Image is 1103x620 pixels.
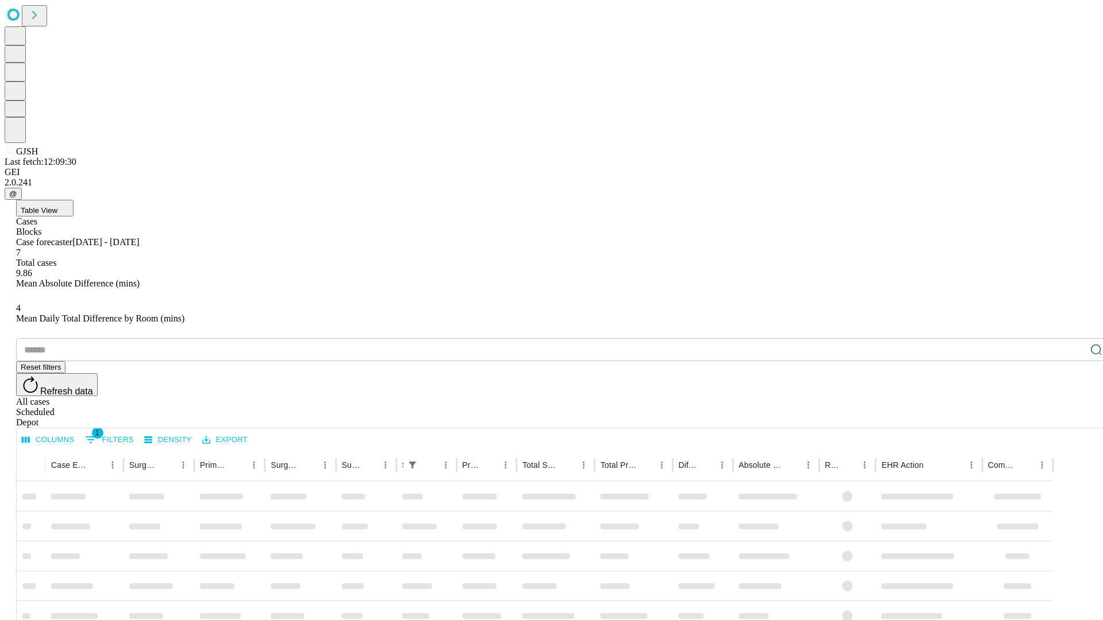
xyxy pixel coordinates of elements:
div: EHR Action [881,460,923,470]
button: Menu [175,457,191,473]
button: Show filters [82,431,137,449]
span: Reset filters [21,363,61,371]
button: Menu [438,457,454,473]
button: Sort [784,457,800,473]
button: Menu [497,457,514,473]
div: Comments [988,460,1017,470]
button: Menu [246,457,262,473]
button: Table View [16,200,74,216]
div: Surgeon Name [129,460,158,470]
button: Show filters [404,457,421,473]
div: Total Scheduled Duration [522,460,558,470]
div: Surgery Date [342,460,360,470]
button: @ [5,188,22,200]
button: Sort [422,457,438,473]
span: Case forecaster [16,237,72,247]
span: Refresh data [40,386,93,396]
button: Menu [576,457,592,473]
button: Sort [481,457,497,473]
span: Last fetch: 12:09:30 [5,157,76,166]
button: Sort [1018,457,1034,473]
span: GJSH [16,146,38,156]
button: Sort [638,457,654,473]
div: Primary Service [200,460,229,470]
button: Menu [857,457,873,473]
div: Total Predicted Duration [600,460,637,470]
div: Case Epic Id [51,460,87,470]
div: Difference [678,460,697,470]
div: Scheduled In Room Duration [402,460,403,470]
span: Table View [21,206,57,215]
div: Absolute Difference [739,460,783,470]
button: Sort [560,457,576,473]
button: Menu [377,457,394,473]
span: @ [9,189,17,198]
button: Menu [105,457,121,473]
button: Menu [317,457,333,473]
button: Refresh data [16,373,98,396]
span: Mean Absolute Difference (mins) [16,278,140,288]
div: GEI [5,167,1098,177]
button: Sort [159,457,175,473]
button: Sort [840,457,857,473]
div: Surgery Name [271,460,299,470]
button: Menu [654,457,670,473]
button: Menu [963,457,979,473]
span: 1 [92,427,103,439]
button: Sort [361,457,377,473]
span: [DATE] - [DATE] [72,237,139,247]
button: Sort [301,457,317,473]
button: Sort [925,457,941,473]
button: Menu [714,457,730,473]
div: 2.0.241 [5,177,1098,188]
span: Mean Daily Total Difference by Room (mins) [16,313,184,323]
div: Resolved in EHR [825,460,840,470]
div: 1 active filter [404,457,421,473]
span: 9.86 [16,268,32,278]
button: Select columns [19,431,78,449]
button: Export [199,431,250,449]
button: Sort [88,457,105,473]
button: Menu [800,457,816,473]
span: 7 [16,247,21,257]
span: Total cases [16,258,56,268]
button: Reset filters [16,361,65,373]
button: Sort [230,457,246,473]
span: 4 [16,303,21,313]
button: Density [141,431,195,449]
div: Predicted In Room Duration [462,460,481,470]
button: Sort [698,457,714,473]
button: Menu [1034,457,1050,473]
